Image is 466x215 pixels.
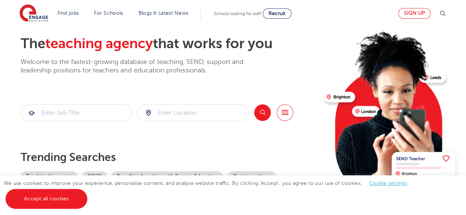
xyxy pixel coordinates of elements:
input: Submit [138,105,248,121]
a: Recruit [263,8,291,19]
img: Engage Education [20,4,48,23]
span: We use cookies to improve your experience, personalise content, and analyse website traffic. By c... [4,180,414,201]
button: Search [254,104,271,121]
a: SEND [82,171,107,182]
span: Schools looking for staff [214,11,261,16]
a: Teaching Vacancies [21,171,78,182]
a: Blogs & Latest News [139,10,189,16]
input: Submit [21,105,132,121]
h2: The that works for you [21,35,318,52]
span: teaching agency [45,36,153,51]
a: Register with us [228,171,276,182]
p: Welcome to the fastest-growing database of teaching, SEND, support and leadership positions for t... [21,58,264,75]
a: Accept all cookies [6,189,87,209]
div: Submit [21,104,132,121]
a: For Schools [94,10,123,16]
p: Trending searches [21,151,318,164]
div: Submit [137,104,249,121]
span: Recruit [269,11,285,16]
a: Sign up [398,8,431,19]
a: Find jobs [57,10,79,16]
a: Cookie settings [369,180,407,186]
a: Benefits of working with Engage Education [111,171,223,182]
